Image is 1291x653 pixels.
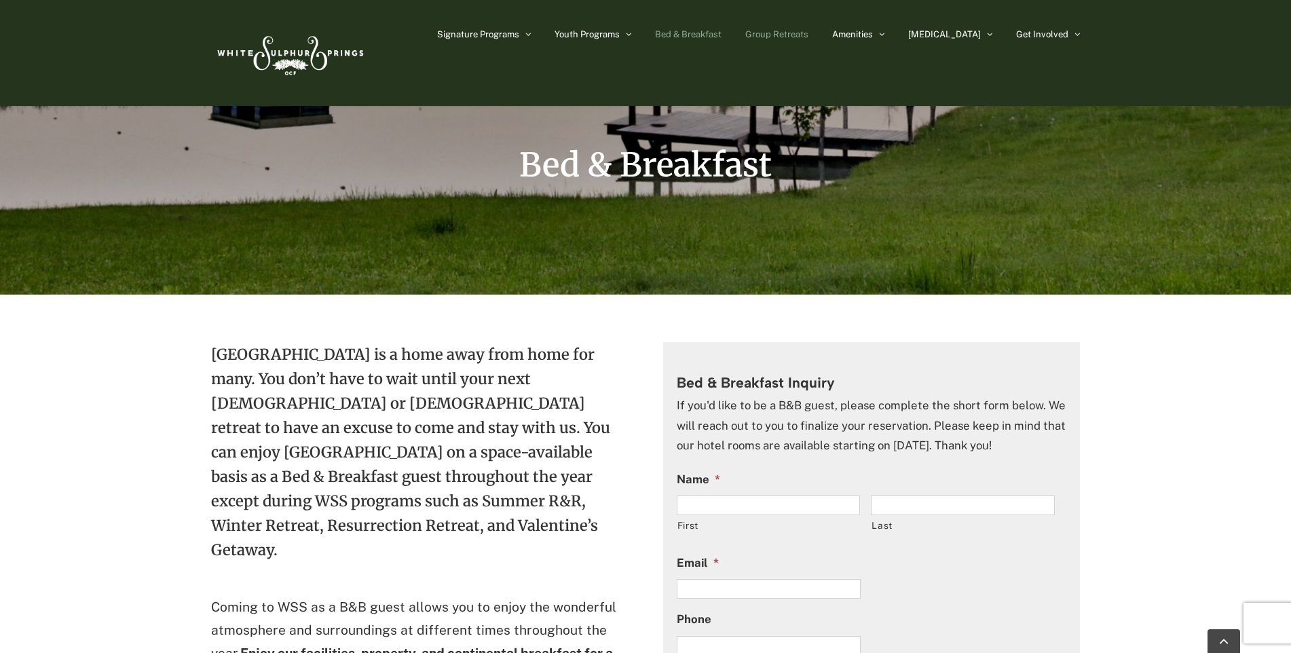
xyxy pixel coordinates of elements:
[745,30,808,39] span: Group Retreats
[211,21,367,85] img: White Sulphur Springs Logo
[677,396,1067,455] p: If you'd like to be a B&B guest, please complete the short form below. We will reach out to you t...
[519,145,772,185] span: Bed & Breakfast
[677,516,861,536] label: First
[437,30,519,39] span: Signature Programs
[872,516,1055,536] label: Last
[677,472,720,487] label: Name
[677,373,1067,392] h3: Bed & Breakfast Inquiry
[211,342,629,582] p: [GEOGRAPHIC_DATA] is a home away from home for many. You don’t have to wait until your next [DEMO...
[677,556,719,571] label: Email
[555,30,620,39] span: Youth Programs
[908,30,981,39] span: [MEDICAL_DATA]
[1016,30,1068,39] span: Get Involved
[832,30,873,39] span: Amenities
[677,612,711,627] label: Phone
[655,30,722,39] span: Bed & Breakfast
